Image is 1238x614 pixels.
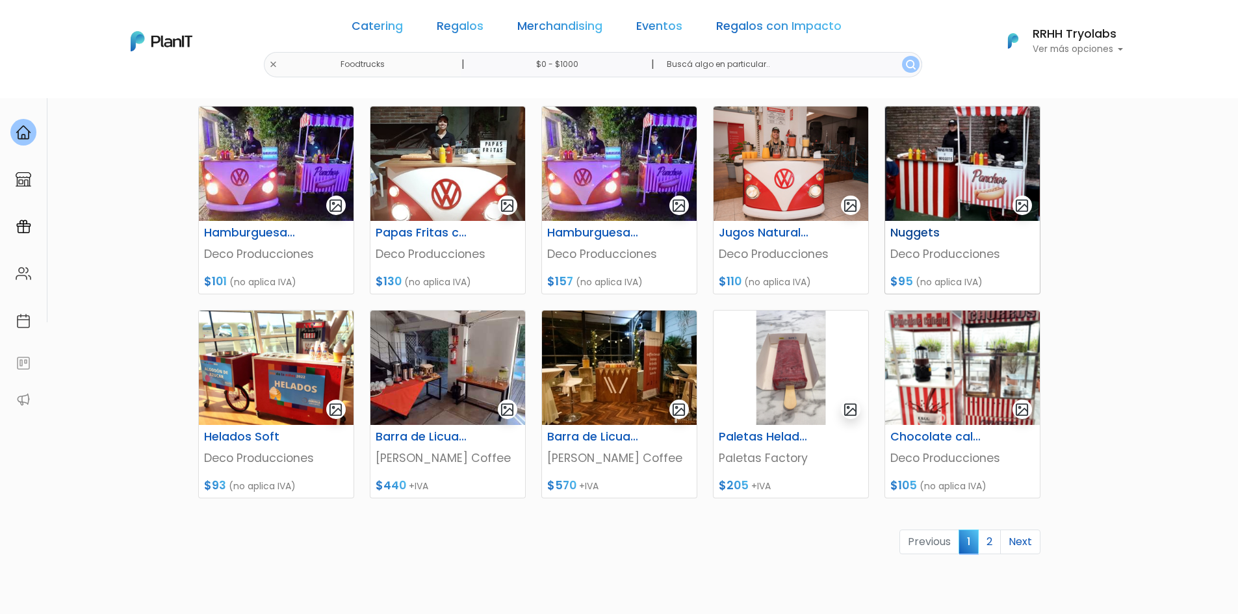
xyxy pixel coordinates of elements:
[370,106,526,294] a: gallery-light Papas Fritas con [PERSON_NAME] Deco Producciones $130 (no aplica IVA)
[409,480,428,492] span: +IVA
[16,219,31,235] img: campaigns-02234683943229c281be62815700db0a1741e53638e28bf9629b52c665b00959.svg
[461,57,465,72] p: |
[269,60,277,69] img: close-6986928ebcb1d6c9903e3b54e860dbc4d054630f23adef3a32610726dff6a82b.svg
[16,125,31,140] img: home-e721727adea9d79c4d83392d1f703f7f8bce08238fde08b1acbfd93340b81755.svg
[370,310,526,498] a: gallery-light Barra de Licuados y Milk Shakes [PERSON_NAME] Coffee $440 +IVA
[131,31,192,51] img: PlanIt Logo
[884,106,1040,294] a: gallery-light Nuggets Deco Producciones $95 (no aplica IVA)
[890,450,1035,467] p: Deco Producciones
[539,430,646,444] h6: Barra de Licuados y Milkshakes
[651,57,654,72] p: |
[576,275,643,288] span: (no aplica IVA)
[16,172,31,187] img: marketplace-4ceaa7011d94191e9ded77b95e3339b90024bf715f7c57f8cf31f2d8c509eaba.svg
[542,107,697,221] img: thumb_WhatsApp_Image_2022-04-08_at_14.21.28__1_.jpeg
[376,246,520,262] p: Deco Producciones
[196,226,303,240] h6: Hamburguesa Simple
[16,355,31,371] img: feedback-78b5a0c8f98aac82b08bfc38622c3050aee476f2c9584af64705fc4e61158814.svg
[539,226,646,240] h6: Hamburguesa Completa
[376,478,406,493] span: $440
[404,275,471,288] span: (no aplica IVA)
[656,52,922,77] input: Buscá algo en particular..
[999,27,1027,55] img: PlanIt Logo
[229,480,296,492] span: (no aplica IVA)
[890,246,1035,262] p: Deco Producciones
[1014,198,1029,213] img: gallery-light
[744,275,811,288] span: (no aplica IVA)
[884,310,1040,498] a: gallery-light Chocolate caliente Deco Producciones $105 (no aplica IVA)
[719,246,863,262] p: Deco Producciones
[16,313,31,329] img: calendar-87d922413cdce8b2cf7b7f5f62616a5cf9e4887200fb71536465627b3292af00.svg
[1033,45,1124,54] p: Ver más opciones
[1033,29,1124,40] h6: RRHH Tryolabs
[885,311,1040,425] img: thumb_Captura_de_pantalla_2025-05-05_120211.png
[16,266,31,281] img: people-662611757002400ad9ed0e3c099ab2801c6687ba6c219adb57efc949bc21e19d.svg
[920,480,987,492] span: (no aplica IVA)
[541,310,697,498] a: gallery-light Barra de Licuados y Milkshakes [PERSON_NAME] Coffee $570 +IVA
[370,311,525,425] img: thumb_WhatsApp_Image_2022-05-03_at_13.50.34__2_.jpeg
[500,402,515,417] img: gallery-light
[671,402,686,417] img: gallery-light
[328,402,343,417] img: gallery-light
[199,311,354,425] img: thumb_Deco_helados.png
[204,450,348,467] p: Deco Producciones
[890,478,917,493] span: $105
[719,478,749,493] span: $205
[204,246,348,262] p: Deco Producciones
[711,430,818,444] h6: Paletas Heladas personalizadas
[437,21,484,36] a: Regalos
[547,246,691,262] p: Deco Producciones
[368,430,474,444] h6: Barra de Licuados y Milk Shakes
[579,480,599,492] span: +IVA
[517,21,602,36] a: Merchandising
[636,21,682,36] a: Eventos
[547,274,573,289] span: $157
[204,478,226,493] span: $93
[719,450,863,467] p: Paletas Factory
[352,21,403,36] a: Catering
[1014,402,1029,417] img: gallery-light
[541,106,697,294] a: gallery-light Hamburguesa Completa Deco Producciones $157 (no aplica IVA)
[916,275,983,288] span: (no aplica IVA)
[671,198,686,213] img: gallery-light
[883,430,989,444] h6: Chocolate caliente
[204,274,227,289] span: $101
[198,310,354,498] a: gallery-light Helados Soft Deco Producciones $93 (no aplica IVA)
[500,198,515,213] img: gallery-light
[713,310,869,498] a: gallery-light Paletas Heladas personalizadas Paletas Factory $205 +IVA
[714,107,868,221] img: thumb_Carrtito_jugos_naturales.jpg
[719,274,742,289] span: $110
[196,430,303,444] h6: Helados Soft
[328,198,343,213] img: gallery-light
[198,106,354,294] a: gallery-light Hamburguesa Simple Deco Producciones $101 (no aplica IVA)
[885,107,1040,221] img: thumb_papas_fritas_y_nuggets.png
[959,530,979,554] span: 1
[199,107,354,221] img: thumb_WhatsApp_Image_2022-04-08_at_14.21.28__1_.jpeg
[370,107,525,221] img: thumb_WhatsApp_Image_2022-04-08_at_14.21.27__1_.jpeg
[376,274,402,289] span: $130
[547,478,576,493] span: $570
[978,530,1001,554] a: 2
[843,402,858,417] img: gallery-light
[751,480,771,492] span: +IVA
[843,198,858,213] img: gallery-light
[890,274,913,289] span: $95
[991,24,1124,58] button: PlanIt Logo RRHH Tryolabs Ver más opciones
[716,21,842,36] a: Regalos con Impacto
[368,226,474,240] h6: Papas Fritas con [PERSON_NAME]
[229,275,296,288] span: (no aplica IVA)
[711,226,818,240] h6: Jugos Naturales
[542,311,697,425] img: thumb_1597116034-1137313176.jpg
[67,12,187,38] div: ¿Necesitás ayuda?
[883,226,989,240] h6: Nuggets
[16,392,31,407] img: partners-52edf745621dab592f3b2c58e3bca9d71375a7ef29c3b500c9f145b62cc070d4.svg
[714,311,868,425] img: thumb_Dise%C3%B1o_sin_t%C3%ADtulo_-_2024-11-28T154437.148.png
[376,450,520,467] p: [PERSON_NAME] Coffee
[547,450,691,467] p: [PERSON_NAME] Coffee
[1000,530,1040,554] a: Next
[713,106,869,294] a: gallery-light Jugos Naturales Deco Producciones $110 (no aplica IVA)
[906,60,916,70] img: search_button-432b6d5273f82d61273b3651a40e1bd1b912527efae98b1b7a1b2c0702e16a8d.svg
